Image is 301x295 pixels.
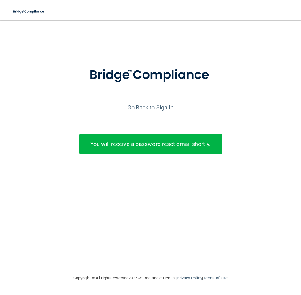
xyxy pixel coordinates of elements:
a: Terms of Use [203,276,228,280]
img: bridge_compliance_login_screen.278c3ca4.svg [10,5,48,18]
div: Copyright © All rights reserved 2025 @ Rectangle Health | | [34,268,267,288]
a: Privacy Policy [177,276,202,280]
a: Go Back to Sign In [128,104,174,111]
p: You will receive a password reset email shortly. [84,139,217,149]
img: bridge_compliance_login_screen.278c3ca4.svg [76,59,225,92]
